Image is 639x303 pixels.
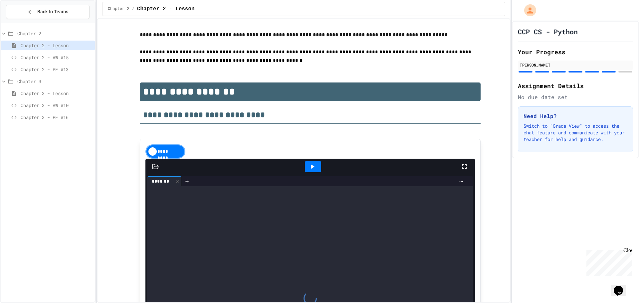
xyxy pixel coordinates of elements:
[3,3,46,42] div: Chat with us now!Close
[6,5,90,19] button: Back to Teams
[21,54,92,61] span: Chapter 2 - AW #15
[17,78,92,85] span: Chapter 3
[21,66,92,73] span: Chapter 2 - PE #13
[611,276,632,296] iframe: chat widget
[518,47,633,57] h2: Your Progress
[517,3,538,18] div: My Account
[21,42,92,49] span: Chapter 2 - Lesson
[17,30,92,37] span: Chapter 2
[518,93,633,101] div: No due date set
[524,123,627,143] p: Switch to "Grade View" to access the chat feature and communicate with your teacher for help and ...
[584,247,632,276] iframe: chat widget
[21,102,92,109] span: Chapter 3 - AW #10
[518,81,633,90] h2: Assignment Details
[520,62,631,68] div: [PERSON_NAME]
[524,112,627,120] h3: Need Help?
[21,90,92,97] span: Chapter 3 - Lesson
[137,5,195,13] span: Chapter 2 - Lesson
[132,6,134,12] span: /
[21,114,92,121] span: Chapter 3 - PE #16
[108,6,129,12] span: Chapter 2
[518,27,578,36] h1: CCP CS - Python
[37,8,68,15] span: Back to Teams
